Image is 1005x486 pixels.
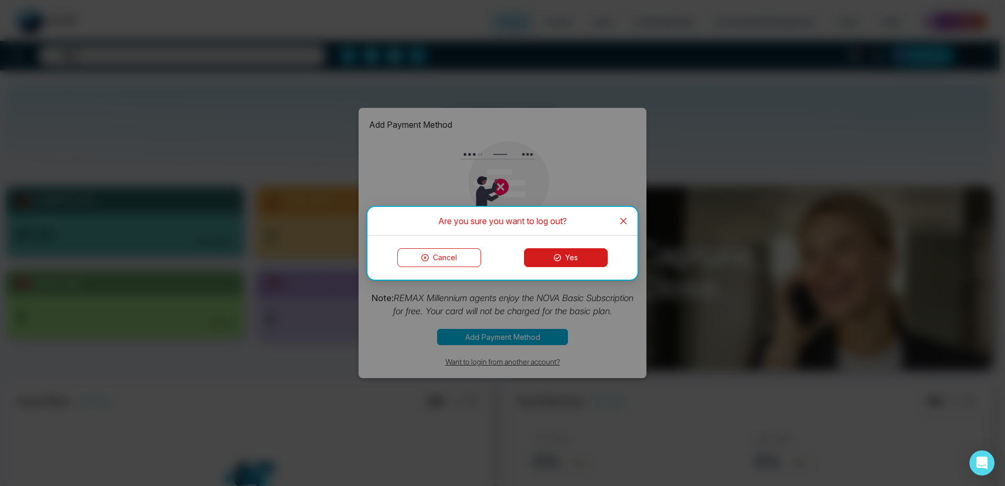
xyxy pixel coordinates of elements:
span: close [619,217,628,225]
button: Yes [524,248,608,267]
button: Close [609,207,638,235]
div: Are you sure you want to log out? [380,215,625,227]
button: Cancel [397,248,481,267]
div: Open Intercom Messenger [969,450,995,476]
